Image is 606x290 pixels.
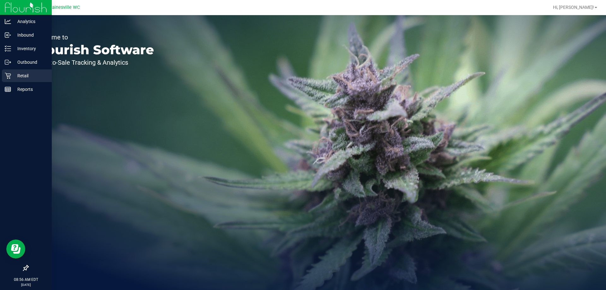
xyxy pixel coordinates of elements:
[5,73,11,79] inline-svg: Retail
[5,86,11,92] inline-svg: Reports
[11,45,49,52] p: Inventory
[34,44,154,56] p: Flourish Software
[11,58,49,66] p: Outbound
[5,45,11,52] inline-svg: Inventory
[3,282,49,287] p: [DATE]
[34,59,154,66] p: Seed-to-Sale Tracking & Analytics
[3,277,49,282] p: 08:56 AM EDT
[11,31,49,39] p: Inbound
[11,18,49,25] p: Analytics
[5,32,11,38] inline-svg: Inbound
[11,72,49,80] p: Retail
[5,59,11,65] inline-svg: Outbound
[49,5,80,10] span: Gainesville WC
[34,34,154,40] p: Welcome to
[5,18,11,25] inline-svg: Analytics
[11,86,49,93] p: Reports
[553,5,594,10] span: Hi, [PERSON_NAME]!
[6,240,25,258] iframe: Resource center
